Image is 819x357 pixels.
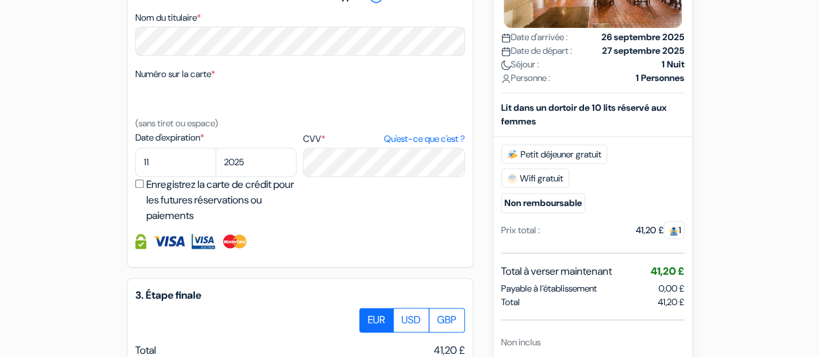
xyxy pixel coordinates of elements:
small: (sans tiret ou espace) [135,117,218,129]
h5: 3. Étape finale [135,289,465,301]
span: Date d'arrivée : [501,30,568,44]
label: Nom du titulaire [135,11,201,25]
div: Basic radio toggle button group [360,308,465,332]
label: Numéro sur la carte [135,67,215,81]
span: 0,00 £ [658,282,684,294]
img: Visa [153,234,185,249]
span: Personne : [501,71,550,85]
img: free_breakfast.svg [507,149,518,159]
b: Lit dans un dortoir de 10 lits réservé aux femmes [501,102,667,127]
span: 41,20 £ [658,295,684,309]
span: 1 [664,221,684,239]
img: free_wifi.svg [507,173,517,183]
img: calendar.svg [501,47,511,56]
img: Visa Electron [192,234,215,249]
span: Total [135,343,156,357]
span: Date de départ : [501,44,572,58]
span: Total à verser maintenant [501,264,612,279]
span: Petit déjeuner gratuit [501,144,607,164]
label: GBP [429,308,465,332]
span: 41,20 £ [651,264,684,278]
img: Information de carte de crédit entièrement encryptée et sécurisée [135,234,146,249]
img: Master Card [221,234,248,249]
span: Payable à l’établissement [501,282,597,295]
div: Prix total : [501,224,540,237]
small: Non remboursable [501,193,585,213]
label: Enregistrez la carte de crédit pour les futures réservations ou paiements [146,177,300,224]
strong: 27 septembre 2025 [602,44,684,58]
div: 41,20 £ [636,224,684,237]
span: Séjour : [501,58,539,71]
strong: 1 Nuit [662,58,684,71]
label: EUR [359,308,394,332]
label: CVV [303,132,464,146]
span: Wifi gratuit [501,168,569,188]
img: user_icon.svg [501,74,511,84]
label: Date d'expiration [135,131,297,144]
strong: 1 Personnes [636,71,684,85]
img: calendar.svg [501,33,511,43]
img: moon.svg [501,60,511,70]
label: USD [393,308,429,332]
a: Qu'est-ce que c'est ? [383,132,464,146]
span: Total [501,295,520,309]
div: Non inclus [501,336,684,349]
img: guest.svg [669,226,679,236]
strong: 26 septembre 2025 [601,30,684,44]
